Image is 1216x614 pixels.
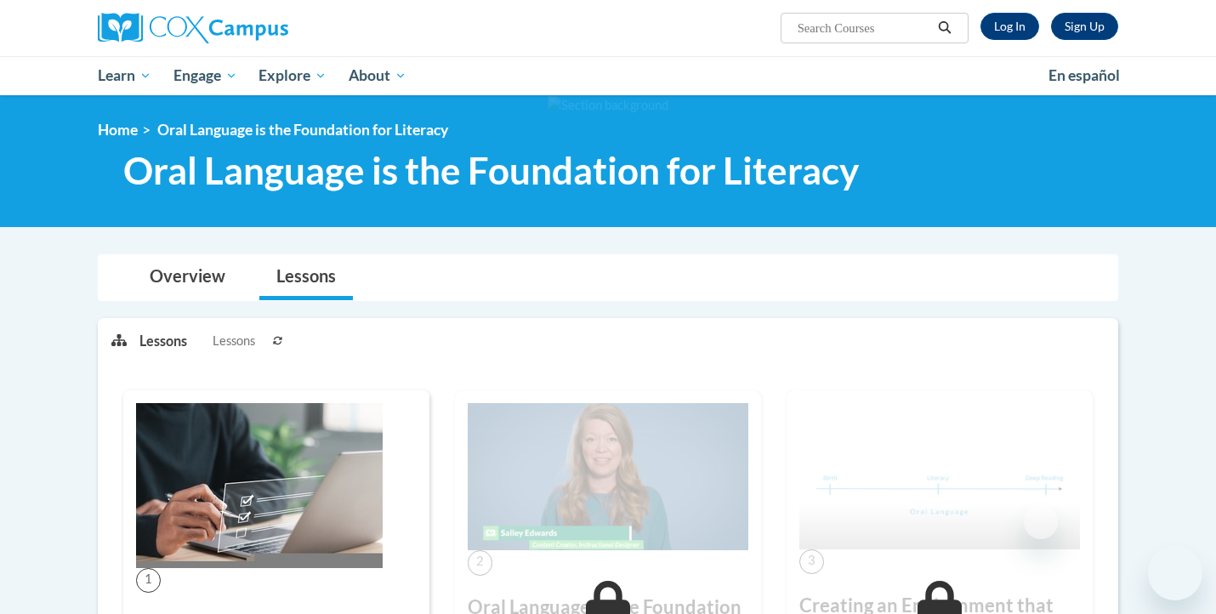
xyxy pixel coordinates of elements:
span: Engage [173,65,237,86]
a: Lessons [259,255,353,300]
span: About [349,65,406,86]
a: About [338,56,418,95]
span: Lessons [213,332,255,350]
img: Course Image [136,403,383,568]
a: Engage [162,56,248,95]
a: Register [1051,13,1118,40]
a: Home [98,121,138,139]
a: Cox Campus [98,13,421,43]
img: Section background [548,96,668,115]
span: 2 [468,550,492,575]
a: Learn [87,56,162,95]
button: Search [932,18,957,38]
div: Main menu [72,56,1144,95]
input: Search Courses [796,18,932,38]
iframe: Button to launch messaging window [1148,546,1202,600]
img: Cox Campus [98,13,288,43]
img: Course Image [799,403,1080,549]
a: Log In [980,13,1039,40]
span: En español [1048,66,1120,84]
a: Explore [247,56,338,95]
iframe: Close message [1024,505,1058,539]
span: 1 [136,568,161,593]
span: Oral Language is the Foundation for Literacy [123,148,859,193]
span: Learn [98,65,151,86]
a: En español [1037,58,1131,94]
span: Oral Language is the Foundation for Literacy [157,121,448,139]
p: Lessons [139,332,187,350]
span: Explore [259,65,327,86]
span: 3 [799,549,824,574]
img: Course Image [468,403,748,551]
a: Overview [133,255,242,300]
